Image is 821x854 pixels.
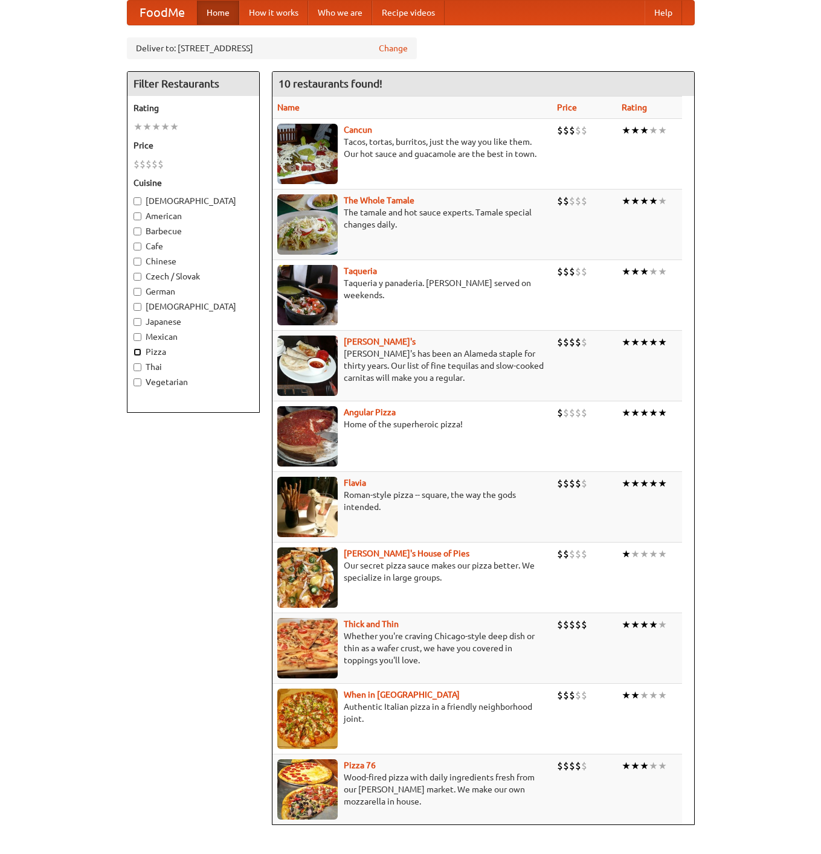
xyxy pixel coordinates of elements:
li: $ [569,194,575,208]
li: $ [575,618,581,631]
a: FoodMe [127,1,197,25]
li: $ [569,336,575,349]
li: ★ [649,336,658,349]
a: Home [197,1,239,25]
li: $ [557,759,563,773]
li: ★ [658,336,667,349]
li: ★ [658,406,667,419]
li: ★ [640,547,649,561]
a: Taqueria [344,266,377,276]
label: [DEMOGRAPHIC_DATA] [134,195,253,207]
img: angular.jpg [277,406,338,467]
li: ★ [631,689,640,702]
li: ★ [631,124,640,137]
label: Chinese [134,255,253,267]
li: ★ [649,194,658,208]
li: ★ [631,265,640,278]
img: pizza76.jpg [277,759,338,820]
a: The Whole Tamale [344,196,414,205]
li: ★ [640,759,649,773]
li: $ [563,618,569,631]
li: ★ [640,689,649,702]
li: ★ [640,265,649,278]
li: $ [575,124,581,137]
label: [DEMOGRAPHIC_DATA] [134,301,253,313]
a: How it works [239,1,308,25]
li: ★ [658,477,667,490]
p: Roman-style pizza -- square, the way the gods intended. [277,489,548,513]
li: $ [569,477,575,490]
li: $ [575,336,581,349]
li: ★ [161,120,170,133]
a: When in [GEOGRAPHIC_DATA] [344,690,460,699]
li: ★ [649,689,658,702]
li: ★ [631,194,640,208]
li: ★ [152,120,161,133]
a: [PERSON_NAME]'s [344,337,416,346]
li: $ [158,158,164,171]
li: $ [557,477,563,490]
li: $ [152,158,158,171]
input: Vegetarian [134,378,141,386]
li: $ [563,689,569,702]
h5: Rating [134,102,253,114]
label: Czech / Slovak [134,270,253,282]
li: $ [569,618,575,631]
li: ★ [658,265,667,278]
li: ★ [622,124,631,137]
p: Wood-fired pizza with daily ingredients fresh from our [PERSON_NAME] market. We make our own mozz... [277,771,548,808]
img: cancun.jpg [277,124,338,184]
li: $ [557,194,563,208]
li: ★ [649,547,658,561]
li: ★ [622,618,631,631]
li: $ [575,265,581,278]
li: $ [581,689,587,702]
label: Cafe [134,240,253,252]
a: Thick and Thin [344,619,399,629]
li: $ [557,406,563,419]
li: $ [557,124,563,137]
li: ★ [622,477,631,490]
img: wheninrome.jpg [277,689,338,749]
h5: Cuisine [134,177,253,189]
input: [DEMOGRAPHIC_DATA] [134,303,141,311]
a: Recipe videos [372,1,445,25]
li: ★ [640,124,649,137]
a: Price [557,103,577,112]
input: Japanese [134,318,141,326]
input: Chinese [134,258,141,266]
li: ★ [640,618,649,631]
li: $ [575,547,581,561]
li: $ [581,547,587,561]
li: $ [563,194,569,208]
li: $ [569,547,575,561]
input: Czech / Slovak [134,273,141,281]
li: $ [575,406,581,419]
a: Angular Pizza [344,407,396,417]
li: ★ [658,759,667,773]
label: German [134,285,253,298]
a: [PERSON_NAME]'s House of Pies [344,549,469,558]
p: Tacos, tortas, burritos, just the way you like them. Our hot sauce and guacamole are the best in ... [277,136,548,160]
li: ★ [631,336,640,349]
li: $ [581,618,587,631]
li: $ [569,759,575,773]
li: ★ [658,194,667,208]
label: Barbecue [134,225,253,237]
li: $ [563,336,569,349]
li: $ [581,336,587,349]
h4: Filter Restaurants [127,72,259,96]
li: $ [134,158,140,171]
li: $ [557,618,563,631]
li: $ [140,158,146,171]
b: Flavia [344,478,366,488]
input: Pizza [134,348,141,356]
p: Authentic Italian pizza in a friendly neighborhood joint. [277,701,548,725]
li: ★ [631,759,640,773]
ng-pluralize: 10 restaurants found! [278,78,382,89]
